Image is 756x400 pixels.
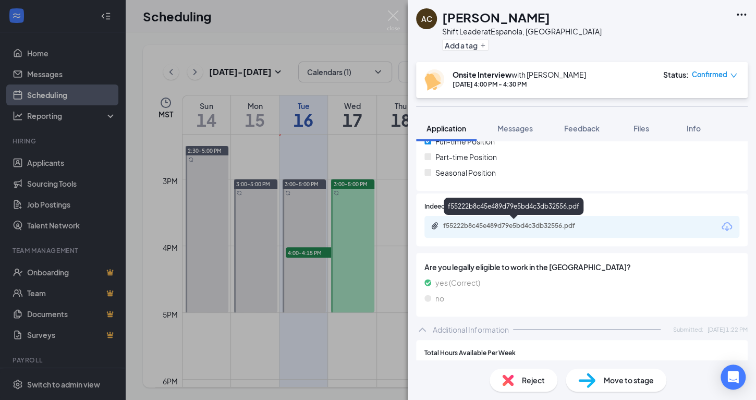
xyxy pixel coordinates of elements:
span: Seasonal Position [435,167,496,178]
span: yes (Correct) [435,277,480,288]
span: Full-time Position [435,136,495,147]
span: Part-time Position [435,151,497,163]
div: [DATE] 4:00 PM - 4:30 PM [453,80,586,89]
svg: ChevronUp [416,323,429,336]
span: Feedback [564,124,600,133]
svg: Plus [480,42,486,49]
span: Files [633,124,649,133]
div: Additional Information [433,324,509,335]
div: AC [421,14,432,24]
div: with [PERSON_NAME] [453,69,586,80]
svg: Download [721,221,733,233]
span: Submitted: [673,325,703,334]
div: f55222b8c45e489d79e5bd4c3db32556.pdf [444,198,583,215]
span: [DATE] 1:22 PM [708,325,748,334]
a: Paperclipf55222b8c45e489d79e5bd4c3db32556.pdf [431,222,600,232]
span: down [730,72,737,79]
div: f55222b8c45e489d79e5bd4c3db32556.pdf [443,222,589,230]
svg: Paperclip [431,222,439,230]
span: Application [426,124,466,133]
span: Move to stage [604,374,654,386]
button: PlusAdd a tag [442,40,489,51]
div: Status : [663,69,689,80]
span: Reject [522,374,545,386]
span: Info [687,124,701,133]
span: no [435,293,444,304]
span: Total Hours Available Per Week [424,348,516,358]
svg: Ellipses [735,8,748,21]
span: Are you legally eligible to work in the [GEOGRAPHIC_DATA]? [424,261,739,273]
b: Onsite Interview [453,70,511,79]
span: Indeed Resume [424,202,470,212]
div: Shift Leader at Espanola, [GEOGRAPHIC_DATA] [442,26,602,37]
div: Open Intercom Messenger [721,365,746,390]
h1: [PERSON_NAME] [442,8,550,26]
span: Confirmed [692,69,727,80]
span: Messages [497,124,533,133]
